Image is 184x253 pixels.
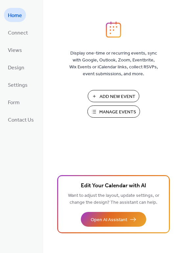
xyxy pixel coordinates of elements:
a: Views [4,43,26,57]
button: Manage Events [87,105,140,118]
span: Design [8,63,24,73]
span: Add New Event [100,93,135,100]
span: Edit Your Calendar with AI [81,181,146,191]
span: Contact Us [8,115,34,125]
a: Home [4,8,26,22]
img: logo_icon.svg [106,21,121,38]
span: Display one-time or recurring events, sync with Google, Outlook, Zoom, Eventbrite, Wix Events or ... [69,50,158,78]
a: Settings [4,78,32,92]
span: Form [8,98,20,108]
span: Want to adjust the layout, update settings, or change the design? The assistant can help. [68,191,159,207]
span: Home [8,11,22,21]
a: Contact Us [4,112,38,126]
button: Add New Event [88,90,139,102]
span: Open AI Assistant [91,217,127,223]
a: Connect [4,25,32,39]
span: Settings [8,80,28,90]
a: Form [4,95,24,109]
span: Connect [8,28,28,38]
button: Open AI Assistant [81,212,146,227]
span: Manage Events [99,109,136,116]
a: Design [4,60,28,74]
span: Views [8,45,22,56]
